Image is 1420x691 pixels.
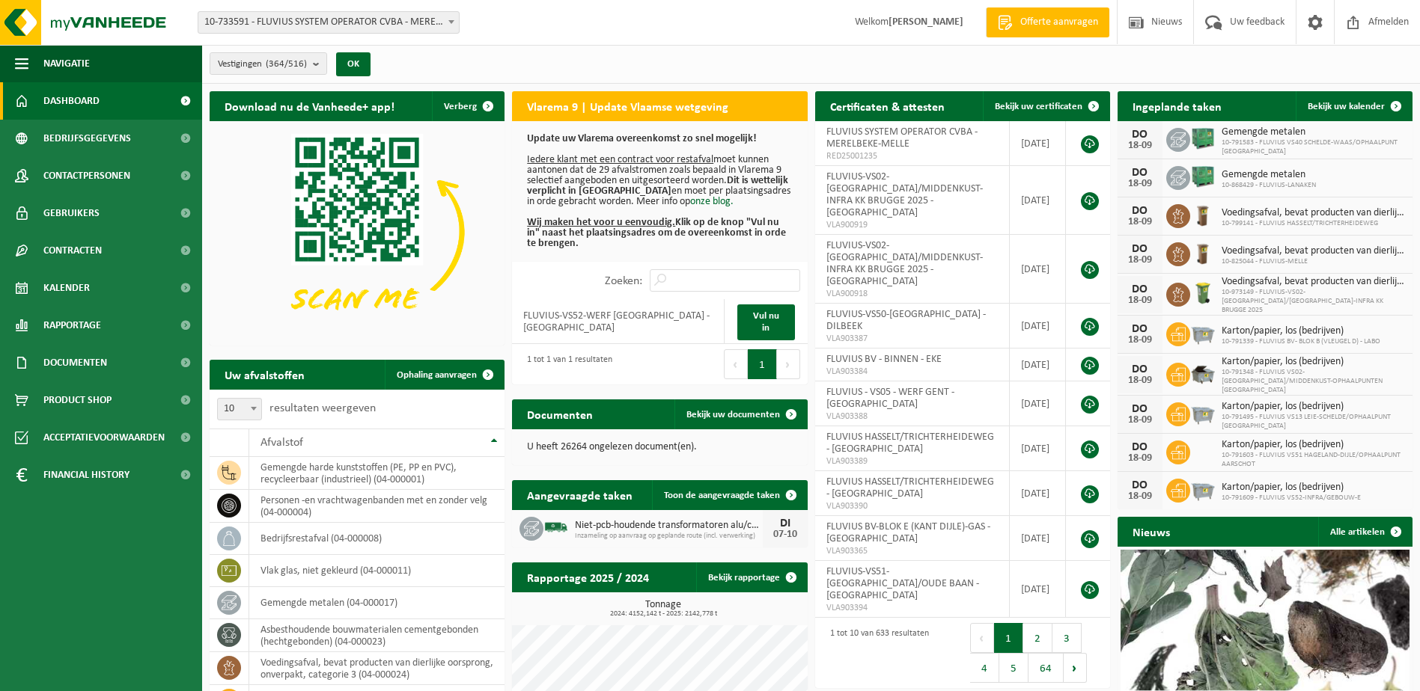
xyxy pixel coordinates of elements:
img: WB-0140-HPE-BN-01 [1190,202,1216,227]
td: FLUVIUS-VS52-WERF [GEOGRAPHIC_DATA] - [GEOGRAPHIC_DATA] [512,299,725,344]
span: 10-733591 - FLUVIUS SYSTEM OPERATOR CVBA - MERELBEKE-MELLE [198,12,459,33]
a: Vul nu in [737,304,795,340]
div: 18-09 [1125,375,1155,386]
div: 18-09 [1125,141,1155,151]
td: gemengde harde kunststoffen (PE, PP en PVC), recycleerbaar (industrieel) (04-000001) [249,457,505,490]
div: 18-09 [1125,295,1155,306]
span: Vestigingen [218,53,307,76]
a: Bekijk rapportage [696,562,806,592]
td: [DATE] [1010,235,1066,304]
span: 10 [217,398,262,420]
span: Product Shop [43,381,112,419]
h3: Tonnage [519,600,807,618]
button: 1 [994,623,1023,653]
span: Financial History [43,456,129,494]
td: vlak glas, niet gekleurd (04-000011) [249,555,505,587]
h2: Documenten [512,399,608,429]
h2: Uw afvalstoffen [210,360,320,389]
span: 10-799141 - FLUVIUS HASSELT/TRICHTERHEIDEWEG [1222,219,1405,228]
span: Niet-pcb-houdende transformatoren alu/cu wikkelingen [575,520,762,532]
button: Previous [724,349,748,379]
img: WB-0140-HPE-BN-01 [1190,240,1216,265]
td: personen -en vrachtwagenbanden met en zonder velg (04-000004) [249,490,505,523]
img: WB-0140-HPE-GN-50 [1190,280,1216,306]
span: FLUVIUS-VS02-[GEOGRAPHIC_DATA]/MIDDENKUST-INFRA KK BRUGGE 2025 - [GEOGRAPHIC_DATA] [826,171,983,218]
span: VLA903365 [826,545,999,557]
div: DO [1125,129,1155,141]
button: 1 [748,349,777,379]
span: Dashboard [43,82,100,120]
div: DO [1125,243,1155,255]
a: Bekijk uw kalender [1296,91,1411,121]
button: Previous [970,623,994,653]
h2: Rapportage 2025 / 2024 [512,562,664,592]
img: BL-SO-LV [543,515,569,540]
h2: Ingeplande taken [1118,91,1237,120]
h2: Certificaten & attesten [815,91,960,120]
img: WB-2500-GAL-GY-01 [1190,476,1216,502]
div: DO [1125,441,1155,453]
b: Dit is wettelijk verplicht in [GEOGRAPHIC_DATA] [527,175,788,197]
span: Kalender [43,269,90,307]
button: 5 [999,653,1029,683]
span: VLA903384 [826,366,999,378]
span: Gemengde metalen [1222,126,1405,138]
td: gemengde metalen (04-000017) [249,587,505,619]
div: DO [1125,403,1155,415]
button: 4 [970,653,999,683]
span: Navigatie [43,45,90,82]
p: U heeft 26264 ongelezen document(en). [527,442,792,452]
span: VLA903387 [826,333,999,345]
button: Next [777,349,800,379]
td: bedrijfsrestafval (04-000008) [249,523,505,555]
label: Zoeken: [605,275,642,287]
div: DO [1125,167,1155,179]
span: Karton/papier, los (bedrijven) [1222,439,1405,451]
span: 2024: 4152,142 t - 2025: 2142,778 t [519,610,807,618]
div: 07-10 [770,529,800,540]
span: Verberg [444,102,477,111]
div: 18-09 [1125,335,1155,345]
span: VLA900919 [826,219,999,231]
div: 18-09 [1125,415,1155,426]
button: 2 [1023,623,1052,653]
div: 18-09 [1125,453,1155,464]
img: PB-HB-1400-HPE-GN-01 [1190,164,1216,189]
div: DO [1125,283,1155,295]
u: Iedere klant met een contract voor restafval [527,154,713,165]
div: 18-09 [1125,255,1155,265]
td: [DATE] [1010,348,1066,381]
span: 10-973149 - FLUVIUS-VS02-[GEOGRAPHIC_DATA]/[GEOGRAPHIC_DATA]-INFRA KK BRUGGE 2025 [1222,288,1405,315]
img: WB-2500-GAL-GY-01 [1190,320,1216,345]
span: FLUVIUS BV - BINNEN - EKE [826,354,942,365]
h2: Download nu de Vanheede+ app! [210,91,409,120]
button: Vestigingen(364/516) [210,52,327,75]
span: 10-791348 - FLUVIUS VS02-[GEOGRAPHIC_DATA]/MIDDENKUST-OPHAALPUNTEN [GEOGRAPHIC_DATA] [1222,368,1405,395]
a: Bekijk uw documenten [674,399,806,429]
img: WB-2500-GAL-GY-01 [1190,400,1216,426]
a: onze blog. [690,196,734,207]
span: 10-791339 - FLUVIUS BV- BLOK B (VLEUGEL D) - LABO [1222,337,1380,346]
span: Voedingsafval, bevat producten van dierlijke oorsprong, onverpakt, categorie 3 [1222,276,1405,288]
span: Karton/papier, los (bedrijven) [1222,325,1380,337]
strong: [PERSON_NAME] [889,16,963,28]
td: [DATE] [1010,471,1066,516]
button: 3 [1052,623,1082,653]
span: Karton/papier, los (bedrijven) [1222,482,1361,494]
span: Afvalstof [260,437,303,449]
span: Karton/papier, los (bedrijven) [1222,356,1405,368]
span: Documenten [43,344,107,381]
div: 18-09 [1125,179,1155,189]
span: Gebruikers [43,194,100,232]
u: Wij maken het voor u eenvoudig. [527,217,675,228]
p: moet kunnen aantonen dat de 29 afvalstromen zoals bepaald in Vlarema 9 selectief aangeboden en ui... [527,134,792,249]
button: Next [1064,653,1087,683]
button: OK [336,52,371,76]
td: [DATE] [1010,304,1066,348]
span: 10-733591 - FLUVIUS SYSTEM OPERATOR CVBA - MERELBEKE-MELLE [198,11,460,34]
span: FLUVIUS-VS50-[GEOGRAPHIC_DATA] - DILBEEK [826,309,986,332]
span: VLA903390 [826,500,999,512]
h2: Aangevraagde taken [512,480,647,509]
div: DO [1125,323,1155,335]
count: (364/516) [266,59,307,69]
